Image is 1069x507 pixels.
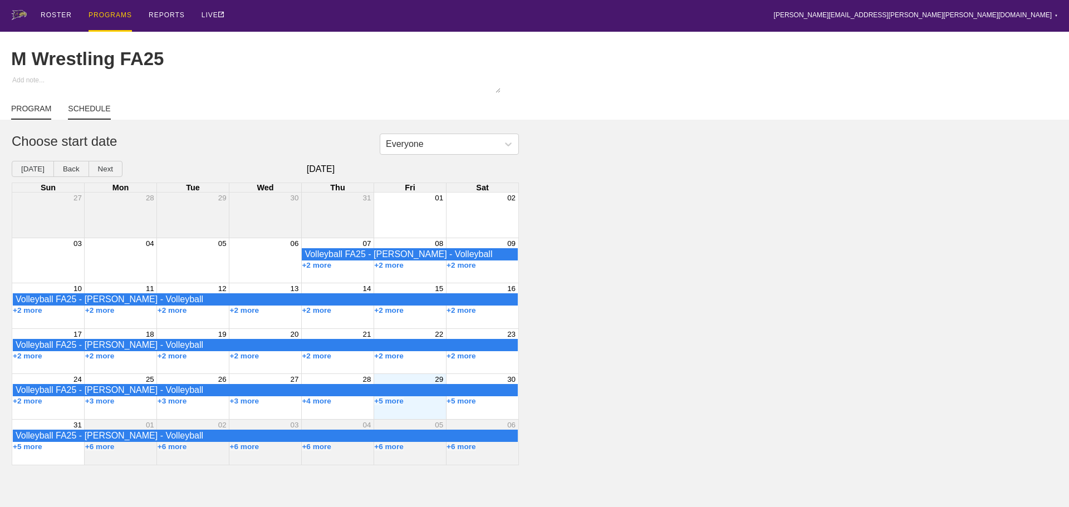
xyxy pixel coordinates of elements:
[230,397,259,405] button: +3 more
[362,239,371,248] button: 07
[291,330,299,338] button: 20
[12,183,519,465] div: Month View
[16,431,515,441] div: Volleyball FA25 - Avila - Volleyball
[405,183,415,192] span: Fri
[362,421,371,429] button: 04
[362,284,371,293] button: 14
[218,239,227,248] button: 05
[218,284,227,293] button: 12
[507,421,516,429] button: 06
[146,375,154,383] button: 25
[302,442,331,451] button: +6 more
[12,134,507,149] h1: Choose start date
[122,164,519,174] span: [DATE]
[869,378,1069,507] iframe: Chat Widget
[447,442,476,451] button: +6 more
[507,284,516,293] button: 16
[146,284,154,293] button: 11
[374,352,404,360] button: +2 more
[11,104,51,120] a: PROGRAM
[73,375,82,383] button: 24
[507,239,516,248] button: 09
[362,375,371,383] button: 28
[11,10,27,20] img: logo
[305,249,515,259] div: Volleyball FA25 - Avila - Volleyball
[41,183,56,192] span: Sun
[447,352,476,360] button: +2 more
[112,183,129,192] span: Mon
[73,194,82,202] button: 27
[447,306,476,314] button: +2 more
[85,306,115,314] button: +2 more
[146,239,154,248] button: 04
[53,161,89,177] button: Back
[435,421,443,429] button: 05
[302,261,331,269] button: +2 more
[362,330,371,338] button: 21
[302,352,331,360] button: +2 more
[13,442,42,451] button: +5 more
[16,294,515,304] div: Volleyball FA25 - Avila - Volleyball
[435,284,443,293] button: 15
[158,442,187,451] button: +6 more
[13,397,42,405] button: +2 more
[435,239,443,248] button: 08
[218,330,227,338] button: 19
[507,330,516,338] button: 23
[73,330,82,338] button: 17
[435,330,443,338] button: 22
[68,104,110,120] a: SCHEDULE
[12,161,54,177] button: [DATE]
[447,397,476,405] button: +5 more
[230,442,259,451] button: +6 more
[330,183,345,192] span: Thu
[291,239,299,248] button: 06
[374,261,404,269] button: +2 more
[85,442,115,451] button: +6 more
[374,442,404,451] button: +6 more
[85,397,115,405] button: +3 more
[13,306,42,314] button: +2 more
[73,239,82,248] button: 03
[447,261,476,269] button: +2 more
[89,161,122,177] button: Next
[374,306,404,314] button: +2 more
[16,385,515,395] div: Volleyball FA25 - Avila - Volleyball
[302,306,331,314] button: +2 more
[16,340,515,350] div: Volleyball FA25 - Avila - Volleyball
[435,194,443,202] button: 01
[291,421,299,429] button: 03
[230,306,259,314] button: +2 more
[291,284,299,293] button: 13
[230,352,259,360] button: +2 more
[146,194,154,202] button: 28
[1055,12,1058,19] div: ▼
[218,194,227,202] button: 29
[435,375,443,383] button: 29
[158,306,187,314] button: +2 more
[146,330,154,338] button: 18
[362,194,371,202] button: 31
[85,352,115,360] button: +2 more
[218,421,227,429] button: 02
[146,421,154,429] button: 01
[302,397,331,405] button: +4 more
[158,352,187,360] button: +2 more
[291,375,299,383] button: 27
[158,397,187,405] button: +3 more
[73,284,82,293] button: 10
[13,352,42,360] button: +2 more
[507,375,516,383] button: 30
[186,183,200,192] span: Tue
[374,397,404,405] button: +5 more
[386,139,424,149] div: Everyone
[507,194,516,202] button: 02
[291,194,299,202] button: 30
[73,421,82,429] button: 31
[476,183,488,192] span: Sat
[218,375,227,383] button: 26
[257,183,273,192] span: Wed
